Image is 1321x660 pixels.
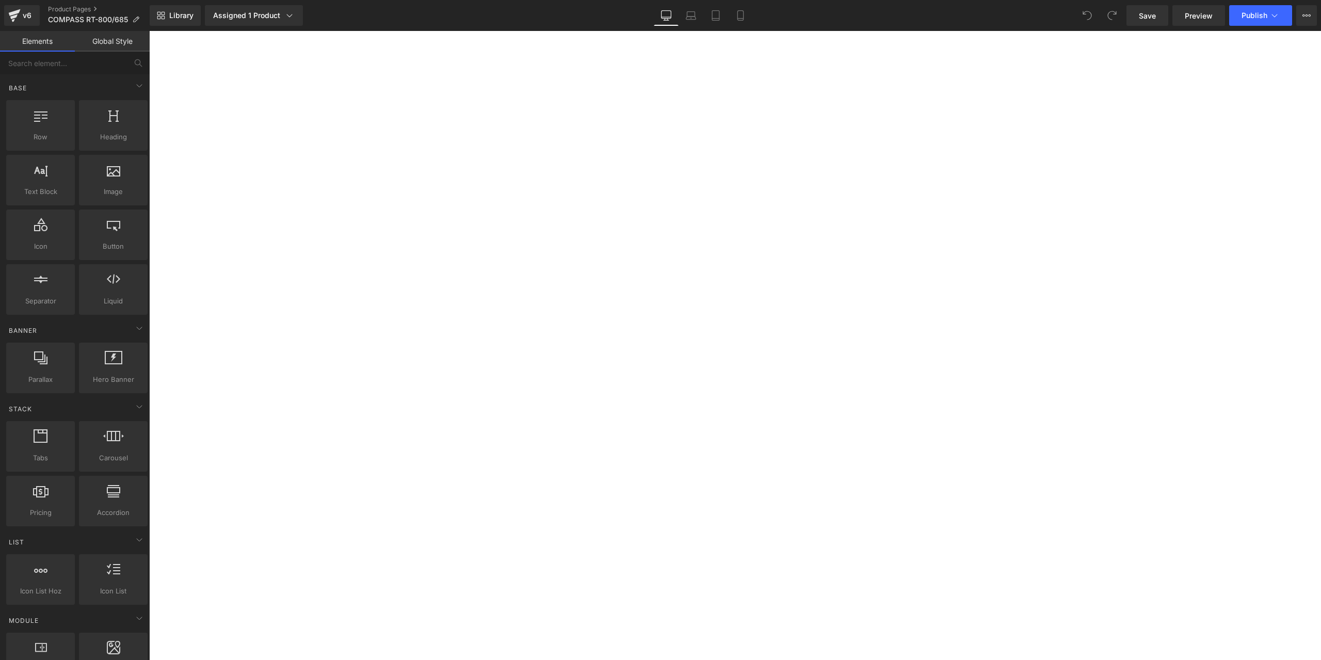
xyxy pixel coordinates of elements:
[1296,5,1317,26] button: More
[1242,11,1267,20] span: Publish
[9,374,72,385] span: Parallax
[9,453,72,463] span: Tabs
[48,15,128,24] span: COMPASS RT-800/685
[82,132,144,142] span: Heading
[8,537,25,547] span: List
[9,132,72,142] span: Row
[8,83,28,93] span: Base
[82,374,144,385] span: Hero Banner
[703,5,728,26] a: Tablet
[82,241,144,252] span: Button
[1102,5,1122,26] button: Redo
[728,5,753,26] a: Mobile
[1172,5,1225,26] a: Preview
[169,11,194,20] span: Library
[654,5,679,26] a: Desktop
[9,586,72,597] span: Icon List Hoz
[8,404,33,414] span: Stack
[1185,10,1213,21] span: Preview
[82,186,144,197] span: Image
[4,5,40,26] a: v6
[48,5,150,13] a: Product Pages
[82,296,144,307] span: Liquid
[75,31,150,52] a: Global Style
[1139,10,1156,21] span: Save
[1077,5,1098,26] button: Undo
[150,5,201,26] a: New Library
[82,453,144,463] span: Carousel
[9,507,72,518] span: Pricing
[21,9,34,22] div: v6
[8,326,38,335] span: Banner
[82,507,144,518] span: Accordion
[8,616,40,625] span: Module
[213,10,295,21] div: Assigned 1 Product
[9,296,72,307] span: Separator
[679,5,703,26] a: Laptop
[1229,5,1292,26] button: Publish
[9,241,72,252] span: Icon
[9,186,72,197] span: Text Block
[82,586,144,597] span: Icon List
